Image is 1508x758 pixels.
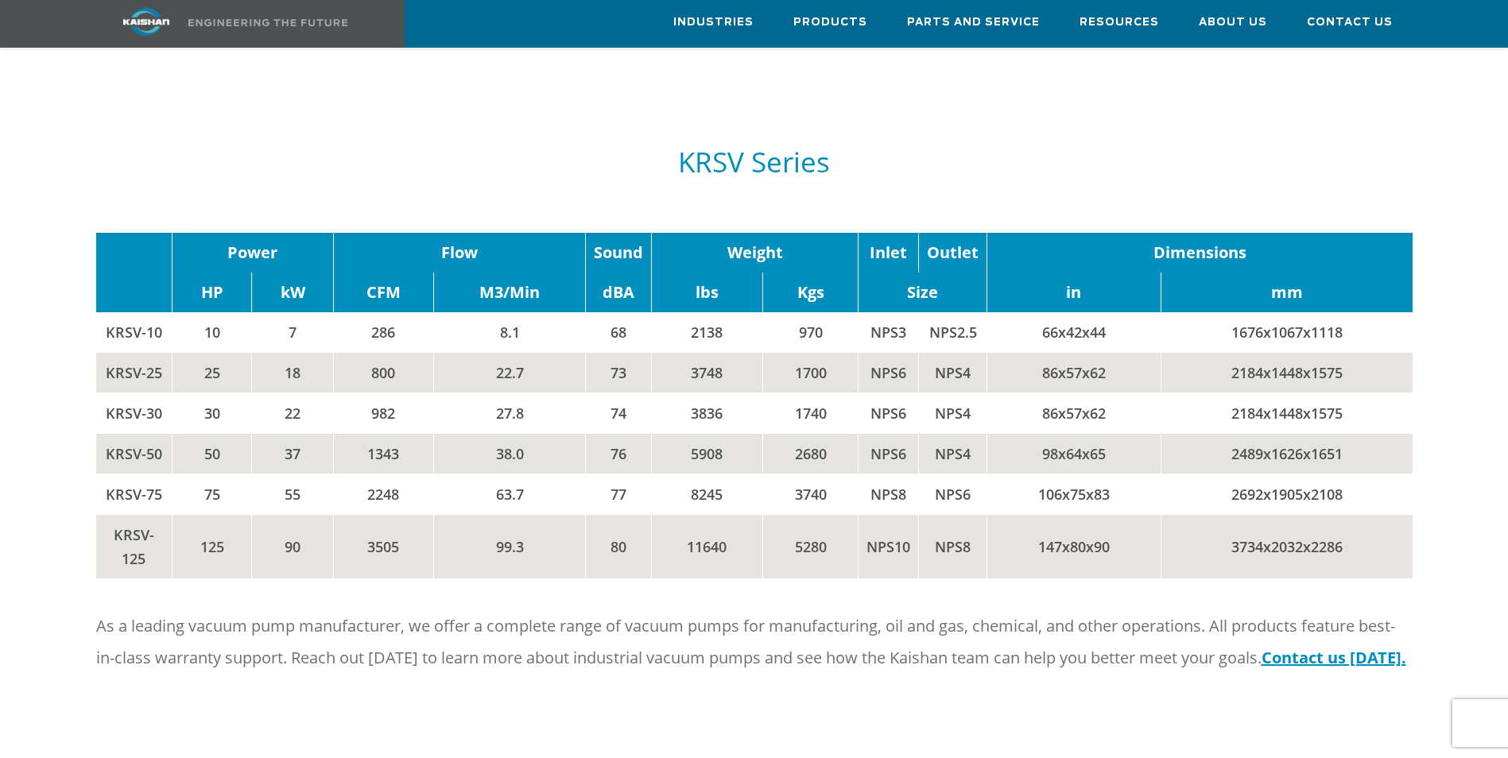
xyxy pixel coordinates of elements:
[762,393,858,433] td: 1740
[652,312,763,353] td: 2138
[433,352,585,393] td: 22.7
[919,433,987,474] td: NPS4
[433,474,585,514] td: 63.7
[987,273,1161,312] td: in
[919,514,987,578] td: NPS8
[652,514,763,578] td: 11640
[252,514,333,578] td: 90
[919,233,987,273] td: Outlet
[859,514,919,578] td: NPS10
[333,514,433,578] td: 3505
[1307,1,1393,44] a: Contact Us
[586,474,652,514] td: 77
[173,273,252,312] td: HP
[1262,647,1406,668] a: Contact us [DATE].
[919,474,987,514] td: NPS6
[96,312,173,353] td: KRSV-10
[252,312,333,353] td: 7
[1307,14,1393,32] span: Contact Us
[793,1,867,44] a: Products
[1161,393,1412,433] td: 2184x1448x1575
[1199,1,1267,44] a: About Us
[762,312,858,353] td: 970
[333,233,585,273] td: Flow
[1161,312,1412,353] td: 1676x1067x1118
[762,514,858,578] td: 5280
[173,474,252,514] td: 75
[173,233,334,273] td: Power
[433,273,585,312] td: M3/Min
[652,233,859,273] td: Weight
[919,352,987,393] td: NPS4
[859,312,919,353] td: NPS3
[762,352,858,393] td: 1700
[762,433,858,474] td: 2680
[859,352,919,393] td: NPS6
[1080,1,1159,44] a: Resources
[859,233,919,273] td: Inlet
[252,393,333,433] td: 22
[762,273,858,312] td: Kgs
[433,514,585,578] td: 99.3
[919,312,987,353] td: NPS2.5
[433,312,585,353] td: 8.1
[1161,514,1412,578] td: 3734x2032x2286
[652,273,763,312] td: lbs
[793,14,867,32] span: Products
[586,433,652,474] td: 76
[173,352,252,393] td: 25
[907,14,1040,32] span: Parts and Service
[673,14,754,32] span: Industries
[96,514,173,578] td: KRSV-125
[96,433,173,474] td: KRSV-50
[1080,14,1159,32] span: Resources
[652,393,763,433] td: 3836
[586,312,652,353] td: 68
[333,474,433,514] td: 2248
[859,433,919,474] td: NPS6
[333,352,433,393] td: 800
[1161,474,1412,514] td: 2692x1905x2108
[1161,273,1412,312] td: mm
[987,233,1413,273] td: Dimensions
[96,393,173,433] td: KRSV-30
[333,433,433,474] td: 1343
[96,610,1413,674] p: As a leading vacuum pump manufacturer, we offer a complete range of vacuum pumps for manufacturin...
[252,273,333,312] td: kW
[586,393,652,433] td: 74
[652,352,763,393] td: 3748
[762,474,858,514] td: 3740
[173,433,252,474] td: 50
[586,273,652,312] td: dBA
[907,1,1040,44] a: Parts and Service
[987,352,1161,393] td: 86x57x62
[859,474,919,514] td: NPS8
[433,433,585,474] td: 38.0
[652,433,763,474] td: 5908
[96,147,1413,177] h5: KRSV Series
[333,393,433,433] td: 982
[987,393,1161,433] td: 86x57x62
[586,352,652,393] td: 73
[586,233,652,273] td: Sound
[333,312,433,353] td: 286
[859,393,919,433] td: NPS6
[987,474,1161,514] td: 106x75x83
[586,514,652,578] td: 80
[987,433,1161,474] td: 98x64x65
[1161,352,1412,393] td: 2184x1448x1575
[96,474,173,514] td: KRSV-75
[987,312,1161,353] td: 66x42x44
[252,433,333,474] td: 37
[96,352,173,393] td: KRSV-25
[252,474,333,514] td: 55
[173,312,252,353] td: 10
[1199,14,1267,32] span: About Us
[252,352,333,393] td: 18
[87,8,206,36] img: kaishan logo
[859,273,987,312] td: Size
[673,1,754,44] a: Industries
[333,273,433,312] td: CFM
[987,514,1161,578] td: 147x80x90
[433,393,585,433] td: 27.8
